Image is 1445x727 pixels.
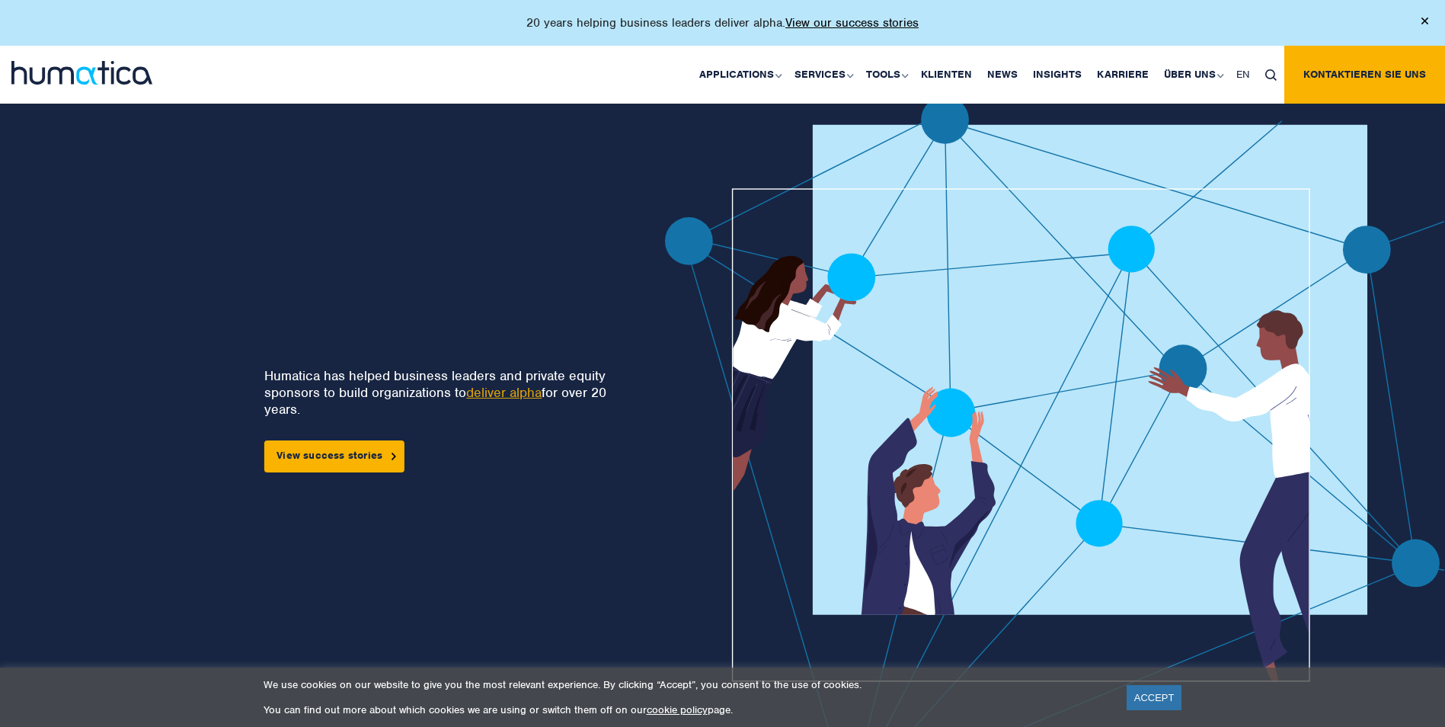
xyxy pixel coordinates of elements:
[913,46,980,104] a: Klienten
[1127,685,1182,710] a: ACCEPT
[392,453,396,460] img: arrowicon
[1236,68,1250,81] span: EN
[1284,46,1445,104] a: Kontaktieren Sie uns
[526,15,919,30] p: 20 years helping business leaders deliver alpha.
[264,367,615,418] p: Humatica has helped business leaders and private equity sponsors to build organizations to for ov...
[1156,46,1229,104] a: Über uns
[1265,69,1277,81] img: search_icon
[787,46,858,104] a: Services
[858,46,913,104] a: Tools
[980,46,1025,104] a: News
[264,678,1108,691] p: We use cookies on our website to give you the most relevant experience. By clicking “Accept”, you...
[692,46,787,104] a: Applications
[11,61,152,85] img: logo
[1229,46,1258,104] a: EN
[647,703,708,716] a: cookie policy
[264,703,1108,716] p: You can find out more about which cookies we are using or switch them off on our page.
[1025,46,1089,104] a: Insights
[264,440,404,472] a: View success stories
[466,384,542,401] a: deliver alpha
[785,15,919,30] a: View our success stories
[1089,46,1156,104] a: Karriere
